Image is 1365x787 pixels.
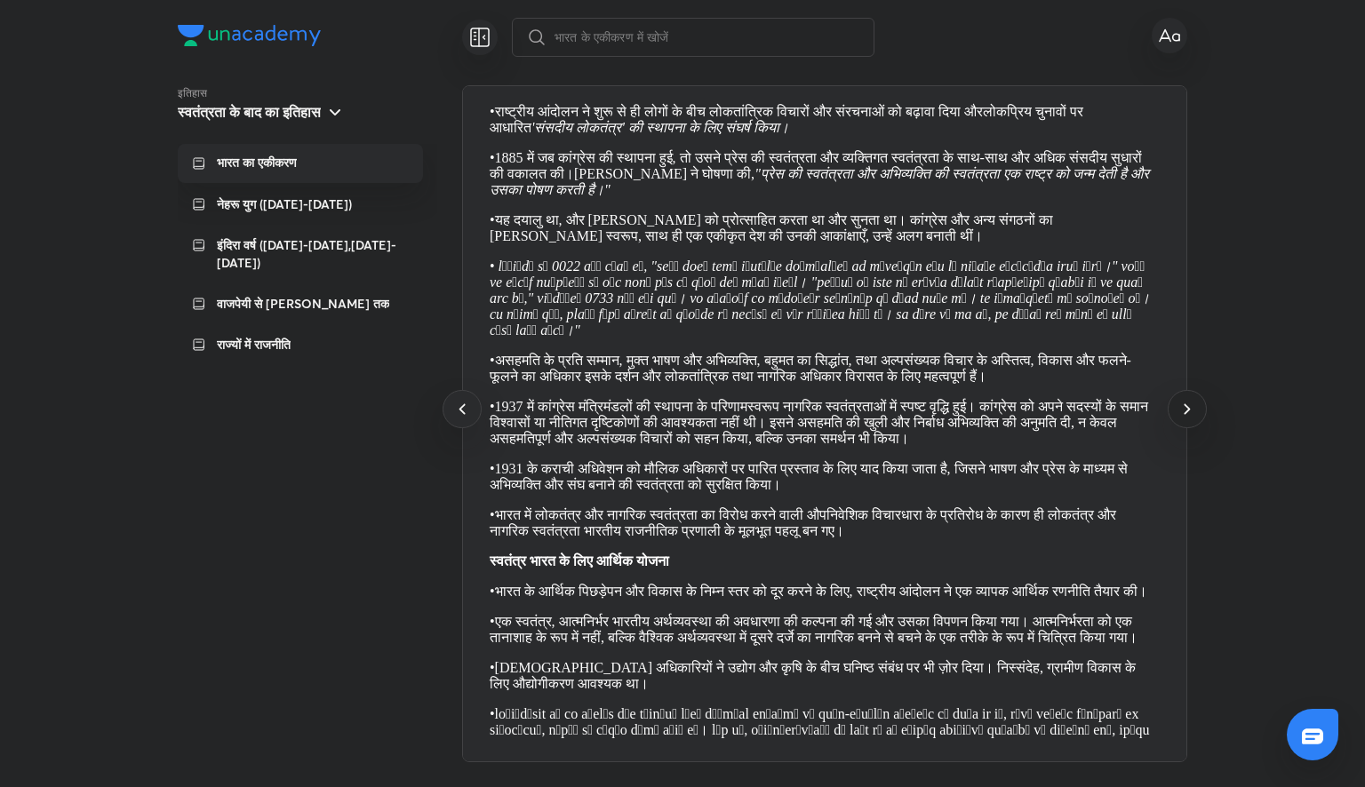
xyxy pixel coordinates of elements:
[848,500,853,515] font: •
[29,99,67,114] font: पृष्ठभूमि
[29,548,319,563] font: भारत और पाकिस्तान के विभाजन के पीछे के कारण और तर्क
[217,295,389,312] font: वाजपेयी से [PERSON_NAME] तक
[1041,450,1130,465] font: समस्याएँ/चुनौतियाँ
[29,408,690,455] font: [DATE] को ब्रिटिश सरकार ने घोषणा की कि [GEOGRAPHIC_DATA] में ब्रिटिश शासन [DATE] तक समाप्त हो जाए...
[762,235,849,250] font: सांप्रदायिक हिंसा
[291,237,332,252] font: समझौता
[29,175,677,222] font: कुछ इतिहासकारों के अनुसार, विभाजन बीसवीं सदी के आरंभ में शुरू हुई सांप्रदायिक राजनीति का चरमोत्कर...
[178,25,321,46] img: कंपनी का लोगो
[848,576,853,592] font: •
[753,235,758,250] font: •
[60,253,295,268] font: कांग्रेस पृथक निर्वाचिका देने पर सहमत हुई थी।
[848,530,1276,561] font: लगभग छह मिलियन [DEMOGRAPHIC_DATA] शरणार्थियों का पुनः एकीकरण, जो [GEOGRAPHIC_DATA] में प्रवेश कर ...
[753,373,758,388] font: •
[29,237,683,268] font: , कांग्रेस और [DEMOGRAPHIC_DATA] के बीच एक समझौता था, जिसमें
[43,20,280,36] font: राष्ट्र निर्माण प्रक्रिया और उससे जुड़ी चुनौतियाँ
[29,175,35,190] font: •
[275,346,381,361] font: प्रत्यक्ष कार्रवाई दिवस
[38,578,279,593] font: फूट डालो और [PERSON_NAME] की नीति:
[848,530,853,545] font: •
[35,330,594,345] font: कैबिनेट मिशन योजना का समर्थन छोड़ने के बाद, [DEMOGRAPHIC_DATA] ने पाकिस्तान की अपनी माँग को "
[29,129,35,144] font: •
[762,80,867,95] font: कांग्रेस की विफलता:
[1237,235,1285,250] font: [DATE]
[849,235,1237,250] font: : [PERSON_NAME] के नेतृत्व में [DEMOGRAPHIC_DATA] समुदाय ने
[758,373,1165,388] font: स्वतंत्रता के बाद भारत को मुख्यतः तीन प्रकार की चुनौतियों का सामना करना पड़ा:
[762,172,835,187] font: 1946 के चुनाव
[29,346,689,393] font: " ​​की घोषणा की गई। इसके बाद, [GEOGRAPHIC_DATA] में कई दिनों तक चला एक हिंसक विद्रोह हुआ जिसमें ह...
[29,470,35,485] font: •
[29,408,35,423] font: •
[753,327,758,342] font: •
[29,578,35,593] font: •
[29,578,690,641] font: 1857 के विद्रोह के बाद [DEMOGRAPHIC_DATA] ने कई नई नीतियाँ लागू कीं। इनमें एक समुदाय को दूसरे पर ...
[217,154,297,171] font: भारत का एकीकरण
[848,470,853,485] font: •
[1284,235,1298,250] font: को
[29,283,687,314] font: पाकिस्तान की मांग समय के साथ और अधिक औपचारिक होती गई। [DATE] को, [DEMOGRAPHIC_DATA] ने एक प्रस्ता...
[32,20,39,36] font: 1
[29,57,201,80] font: विभाजन और उसके बाद
[217,236,396,271] font: इंदिरा वर्ष ([DATE]-[DATE],[DATE]-[DATE])
[178,102,321,121] font: स्वतंत्रता के बाद का इतिहास
[29,470,682,533] font: [DATE] को, ब्रिटिश सरकार ने स्पष्ट कर दिया कि भारत की संविधान सभा (1946 में गठित) द्वारा निर्मित ...
[753,80,758,95] font: •
[848,607,853,622] font: •
[753,172,758,187] font: •
[753,417,758,433] font: •
[29,330,35,345] font: •
[29,237,291,252] font: [DATE] में हस्ताक्षरित [GEOGRAPHIC_DATA]
[217,195,352,212] font: नेहरू युग ([DATE]-[DATE])
[853,470,1254,485] font: [GEOGRAPHIC_DATA] में रियासतों का क्षेत्रीय और प्रशासनिक एकीकरण।
[178,86,207,99] font: इतिहास
[762,126,867,141] font: विभाजन की स्वीकृति:
[29,283,35,298] font: •
[758,417,1185,433] font: समस्याओं को तत्काल, मध्यम और दीर्घकालिक के रूप में भी विभाजित किया जा सकता है:
[555,18,860,57] input: भारत के एकीकरण में खोजें
[853,500,1085,515] font: भारत के विभाजन के साथ हुए सांप्रदायिक दंगे।
[753,126,758,141] font: •
[29,129,670,160] font: यह उल्लेखनीय है कि भारत के विभाजन के बीज बंगाल विभाजन की महत्वपूर्ण घटना में ही बो दिए गए थे, जब ...
[594,330,669,345] font: प्रत्यक्ष कार्रवाई
[753,297,967,312] font: स्वतंत्रता और विभाजन के बाद की चुनौतियाँ
[853,607,1251,622] font: पाकिस्तान के साथ युद्ध और कम्युनिस्टों के विद्रोह को रोकने की आवश्यकता थी।
[755,470,837,485] font: तत्काल समस्याएँ
[29,330,689,361] font: " के ज़रिए आगे बढ़ाने का विकल्प चुना। [DATE] को "
[762,18,935,33] font: 1940 के बाद बढ़ती सांप्रदायिकता:
[753,18,758,33] font: •
[217,336,291,353] font: राज्यों में राजनीति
